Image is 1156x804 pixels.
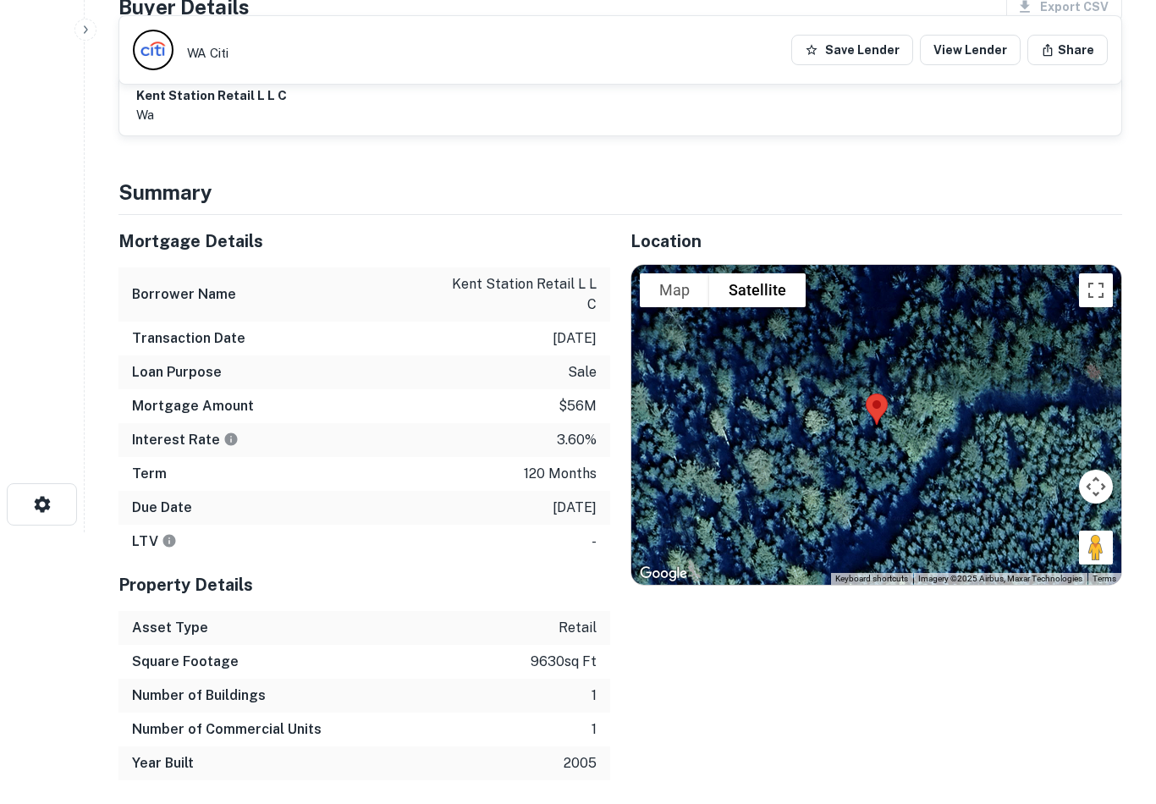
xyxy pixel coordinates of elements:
button: Map camera controls [1079,470,1113,504]
p: - [592,531,597,552]
h6: Asset Type [132,618,208,638]
p: [DATE] [553,328,597,349]
h5: Property Details [118,572,610,597]
h6: Loan Purpose [132,362,222,383]
h6: kent station retail l l c [136,86,287,106]
h6: Square Footage [132,652,239,672]
p: $56m [559,396,597,416]
h6: Transaction Date [132,328,245,349]
p: 1 [592,719,597,740]
h5: Mortgage Details [118,229,610,254]
a: Open this area in Google Maps (opens a new window) [636,563,691,585]
button: Share [1027,35,1108,65]
p: 2005 [564,753,597,774]
button: Save Lender [791,35,913,65]
p: WA [187,46,228,61]
iframe: Chat Widget [1071,669,1156,750]
h6: LTV [132,531,177,552]
button: Toggle fullscreen view [1079,273,1113,307]
h6: Borrower Name [132,284,236,305]
h5: Location [630,229,1122,254]
a: Citi [210,46,228,60]
span: Imagery ©2025 Airbus, Maxar Technologies [918,574,1082,583]
button: Keyboard shortcuts [835,573,908,585]
h6: Mortgage Amount [132,396,254,416]
h6: Number of Buildings [132,686,266,706]
p: kent station retail l l c [444,274,597,315]
h6: Term [132,464,167,484]
svg: LTVs displayed on the website are for informational purposes only and may be reported incorrectly... [162,533,177,548]
img: Google [636,563,691,585]
p: 3.60% [557,430,597,450]
button: Show street map [640,273,709,307]
h6: Number of Commercial Units [132,719,322,740]
h6: Interest Rate [132,430,239,450]
a: Terms (opens in new tab) [1093,574,1116,583]
p: 9630 sq ft [531,652,597,672]
button: Drag Pegman onto the map to open Street View [1079,531,1113,564]
button: Show satellite imagery [709,273,806,307]
p: wa [136,105,287,125]
h6: Year Built [132,753,194,774]
h4: Summary [118,177,1122,207]
h6: Due Date [132,498,192,518]
p: 120 months [524,464,597,484]
p: [DATE] [553,498,597,518]
a: View Lender [920,35,1021,65]
svg: The interest rates displayed on the website are for informational purposes only and may be report... [223,432,239,447]
p: 1 [592,686,597,706]
p: sale [568,362,597,383]
p: retail [559,618,597,638]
